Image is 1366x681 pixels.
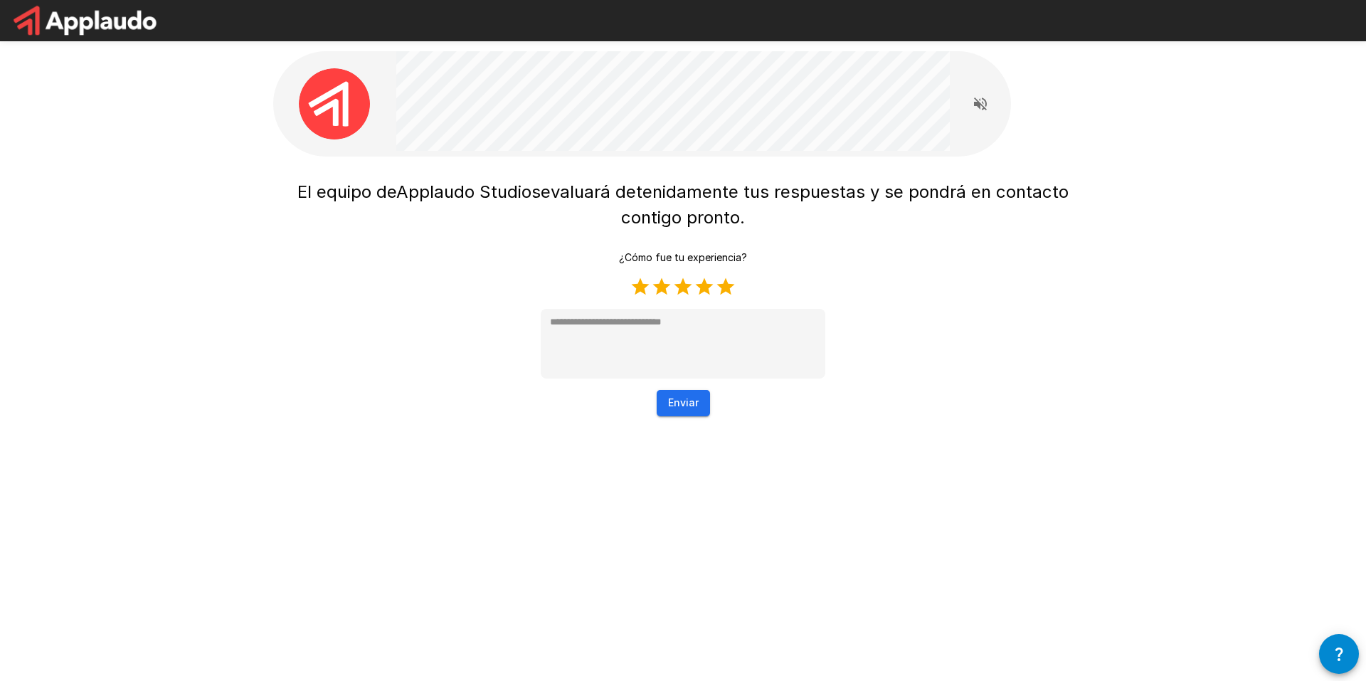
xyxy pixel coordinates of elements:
[541,181,1074,228] span: evaluará detenidamente tus respuestas y se pondrá en contacto contigo pronto.
[966,90,995,118] button: Read questions aloud
[299,68,370,139] img: applaudo_avatar.png
[297,181,396,202] span: El equipo de
[396,181,541,202] span: Applaudo Studios
[657,390,710,416] button: Enviar
[619,250,747,265] p: ¿Cómo fue tu experiencia?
